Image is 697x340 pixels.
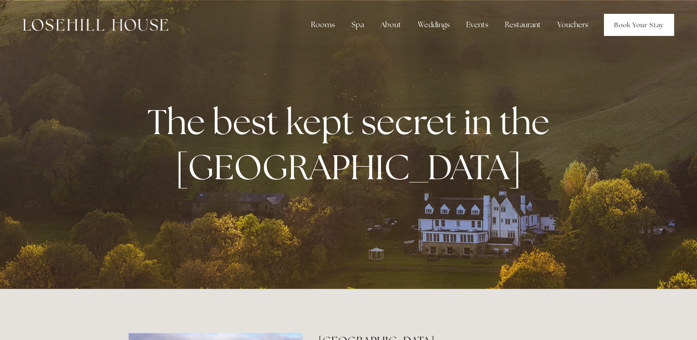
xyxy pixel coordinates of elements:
[410,16,457,34] div: Weddings
[604,14,674,36] a: Book Your Stay
[344,16,371,34] div: Spa
[550,16,596,34] a: Vouchers
[373,16,409,34] div: About
[459,16,496,34] div: Events
[23,19,168,31] img: Losehill House
[304,16,342,34] div: Rooms
[147,99,557,189] strong: The best kept secret in the [GEOGRAPHIC_DATA]
[498,16,548,34] div: Restaurant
